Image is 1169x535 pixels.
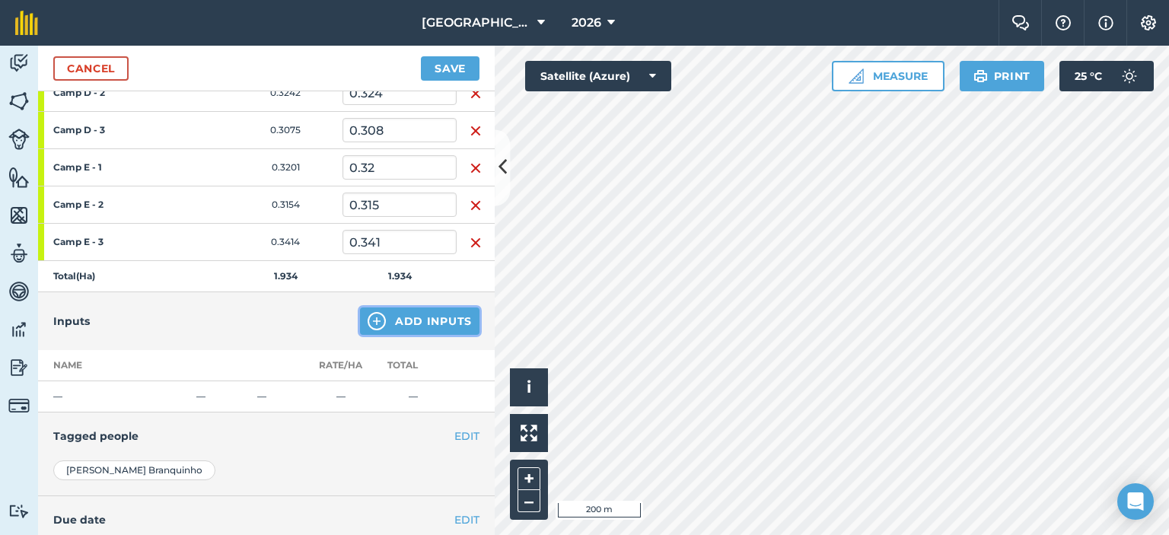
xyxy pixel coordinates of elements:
[8,504,30,518] img: svg+xml;base64,PD94bWwgdmVyc2lvbj0iMS4wIiBlbmNvZGluZz0idXRmLTgiPz4KPCEtLSBHZW5lcmF0b3I6IEFkb2JlIE...
[251,381,312,412] td: —
[228,75,342,112] td: 0.3242
[8,242,30,265] img: svg+xml;base64,PD94bWwgdmVyc2lvbj0iMS4wIiBlbmNvZGluZz0idXRmLTgiPz4KPCEtLSBHZW5lcmF0b3I6IEFkb2JlIE...
[1059,61,1154,91] button: 25 °C
[572,14,601,32] span: 2026
[518,467,540,490] button: +
[53,236,172,248] strong: Camp E - 3
[53,124,172,136] strong: Camp D - 3
[8,166,30,189] img: svg+xml;base64,PHN2ZyB4bWxucz0iaHR0cDovL3d3dy53My5vcmcvMjAwMC9zdmciIHdpZHRoPSI1NiIgaGVpZ2h0PSI2MC...
[1139,15,1158,30] img: A cog icon
[8,129,30,150] img: svg+xml;base64,PD94bWwgdmVyc2lvbj0iMS4wIiBlbmNvZGluZz0idXRmLTgiPz4KPCEtLSBHZW5lcmF0b3I6IEFkb2JlIE...
[228,149,342,186] td: 0.3201
[368,312,386,330] img: svg+xml;base64,PHN2ZyB4bWxucz0iaHR0cDovL3d3dy53My5vcmcvMjAwMC9zdmciIHdpZHRoPSIxNCIgaGVpZ2h0PSIyNC...
[15,11,38,35] img: fieldmargin Logo
[369,381,457,412] td: —
[470,84,482,103] img: svg+xml;base64,PHN2ZyB4bWxucz0iaHR0cDovL3d3dy53My5vcmcvMjAwMC9zdmciIHdpZHRoPSIxNiIgaGVpZ2h0PSIyNC...
[8,356,30,379] img: svg+xml;base64,PD94bWwgdmVyc2lvbj0iMS4wIiBlbmNvZGluZz0idXRmLTgiPz4KPCEtLSBHZW5lcmF0b3I6IEFkb2JlIE...
[8,52,30,75] img: svg+xml;base64,PD94bWwgdmVyc2lvbj0iMS4wIiBlbmNvZGluZz0idXRmLTgiPz4KPCEtLSBHZW5lcmF0b3I6IEFkb2JlIE...
[8,280,30,303] img: svg+xml;base64,PD94bWwgdmVyc2lvbj0iMS4wIiBlbmNvZGluZz0idXRmLTgiPz4KPCEtLSBHZW5lcmF0b3I6IEFkb2JlIE...
[1011,15,1030,30] img: Two speech bubbles overlapping with the left bubble in the forefront
[470,234,482,252] img: svg+xml;base64,PHN2ZyB4bWxucz0iaHR0cDovL3d3dy53My5vcmcvMjAwMC9zdmciIHdpZHRoPSIxNiIgaGVpZ2h0PSIyNC...
[53,428,479,444] h4: Tagged people
[1117,483,1154,520] div: Open Intercom Messenger
[38,381,190,412] td: —
[973,67,988,85] img: svg+xml;base64,PHN2ZyB4bWxucz0iaHR0cDovL3d3dy53My5vcmcvMjAwMC9zdmciIHdpZHRoPSIxOSIgaGVpZ2h0PSIyNC...
[369,350,457,381] th: Total
[521,425,537,441] img: Four arrows, one pointing top left, one top right, one bottom right and the last bottom left
[274,270,298,282] strong: 1.934
[421,56,479,81] button: Save
[53,56,129,81] a: Cancel
[53,199,172,211] strong: Camp E - 2
[312,350,369,381] th: Rate/ Ha
[849,68,864,84] img: Ruler icon
[38,350,190,381] th: Name
[832,61,944,91] button: Measure
[53,87,172,99] strong: Camp D - 2
[454,511,479,528] button: EDIT
[8,318,30,341] img: svg+xml;base64,PD94bWwgdmVyc2lvbj0iMS4wIiBlbmNvZGluZz0idXRmLTgiPz4KPCEtLSBHZW5lcmF0b3I6IEFkb2JlIE...
[360,307,479,335] button: Add Inputs
[228,224,342,261] td: 0.3414
[228,186,342,224] td: 0.3154
[8,90,30,113] img: svg+xml;base64,PHN2ZyB4bWxucz0iaHR0cDovL3d3dy53My5vcmcvMjAwMC9zdmciIHdpZHRoPSI1NiIgaGVpZ2h0PSI2MC...
[228,112,342,149] td: 0.3075
[470,159,482,177] img: svg+xml;base64,PHN2ZyB4bWxucz0iaHR0cDovL3d3dy53My5vcmcvMjAwMC9zdmciIHdpZHRoPSIxNiIgaGVpZ2h0PSIyNC...
[518,490,540,512] button: –
[960,61,1045,91] button: Print
[1075,61,1102,91] span: 25 ° C
[53,511,479,528] h4: Due date
[470,122,482,140] img: svg+xml;base64,PHN2ZyB4bWxucz0iaHR0cDovL3d3dy53My5vcmcvMjAwMC9zdmciIHdpZHRoPSIxNiIgaGVpZ2h0PSIyNC...
[527,377,531,396] span: i
[53,313,90,330] h4: Inputs
[312,381,369,412] td: —
[1114,61,1145,91] img: svg+xml;base64,PD94bWwgdmVyc2lvbj0iMS4wIiBlbmNvZGluZz0idXRmLTgiPz4KPCEtLSBHZW5lcmF0b3I6IEFkb2JlIE...
[388,270,412,282] strong: 1.934
[470,196,482,215] img: svg+xml;base64,PHN2ZyB4bWxucz0iaHR0cDovL3d3dy53My5vcmcvMjAwMC9zdmciIHdpZHRoPSIxNiIgaGVpZ2h0PSIyNC...
[53,270,95,282] strong: Total ( Ha )
[8,395,30,416] img: svg+xml;base64,PD94bWwgdmVyc2lvbj0iMS4wIiBlbmNvZGluZz0idXRmLTgiPz4KPCEtLSBHZW5lcmF0b3I6IEFkb2JlIE...
[8,204,30,227] img: svg+xml;base64,PHN2ZyB4bWxucz0iaHR0cDovL3d3dy53My5vcmcvMjAwMC9zdmciIHdpZHRoPSI1NiIgaGVpZ2h0PSI2MC...
[454,428,479,444] button: EDIT
[422,14,531,32] span: [GEOGRAPHIC_DATA]
[510,368,548,406] button: i
[1054,15,1072,30] img: A question mark icon
[53,161,172,174] strong: Camp E - 1
[1098,14,1113,32] img: svg+xml;base64,PHN2ZyB4bWxucz0iaHR0cDovL3d3dy53My5vcmcvMjAwMC9zdmciIHdpZHRoPSIxNyIgaGVpZ2h0PSIxNy...
[53,460,215,480] div: [PERSON_NAME] Branquinho
[525,61,671,91] button: Satellite (Azure)
[190,381,251,412] td: —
